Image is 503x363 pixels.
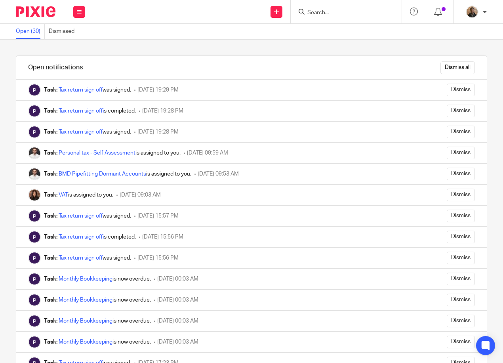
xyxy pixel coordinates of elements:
[44,338,151,346] div: is now overdue.
[44,254,131,262] div: was signed.
[447,189,475,201] input: Dismiss
[59,213,103,219] a: Tax return sign off
[59,276,112,282] a: Monthly Bookkeeping
[44,276,57,282] b: Task:
[28,231,41,243] img: Pixie
[44,192,57,198] b: Task:
[187,150,228,156] span: [DATE] 09:59 AM
[28,105,41,117] img: Pixie
[447,231,475,243] input: Dismiss
[447,105,475,117] input: Dismiss
[44,296,151,304] div: is now overdue.
[59,318,112,324] a: Monthly Bookkeeping
[16,6,55,17] img: Pixie
[142,108,183,114] span: [DATE] 19:28 PM
[28,252,41,264] img: Pixie
[447,147,475,159] input: Dismiss
[157,318,198,324] span: [DATE] 00:03 AM
[44,233,136,241] div: is completed.
[44,339,57,345] b: Task:
[447,210,475,222] input: Dismiss
[28,147,41,159] img: Dom Talbot
[28,273,41,285] img: Pixie
[157,339,198,345] span: [DATE] 00:03 AM
[447,294,475,306] input: Dismiss
[142,234,183,240] span: [DATE] 15:56 PM
[59,171,146,177] a: BMD Pipefitting Dormant Accounts
[440,61,475,74] input: Dismiss all
[59,150,135,156] a: Personal tax - Self Assessment
[49,24,78,39] a: Dismissed
[137,213,179,219] span: [DATE] 15:57 PM
[137,129,179,135] span: [DATE] 19:28 PM
[44,150,57,156] b: Task:
[28,336,41,348] img: Pixie
[44,107,136,115] div: is completed.
[44,86,131,94] div: was signed.
[466,6,478,18] img: WhatsApp%20Image%202025-04-23%20.jpg
[157,297,198,303] span: [DATE] 00:03 AM
[28,168,41,180] img: Dom Talbot
[44,87,57,93] b: Task:
[447,126,475,138] input: Dismiss
[44,213,57,219] b: Task:
[28,294,41,306] img: Pixie
[28,126,41,138] img: Pixie
[59,108,104,114] a: Tax return sign off
[44,234,57,240] b: Task:
[59,192,68,198] a: VAT
[307,10,378,17] input: Search
[44,149,181,157] div: is assigned to you.
[198,171,239,177] span: [DATE] 09:53 AM
[447,273,475,285] input: Dismiss
[44,275,151,283] div: is now overdue.
[447,315,475,327] input: Dismiss
[44,318,57,324] b: Task:
[137,255,179,261] span: [DATE] 15:56 PM
[16,24,45,39] a: Open (30)
[44,170,191,178] div: is assigned to you.
[44,255,57,261] b: Task:
[44,108,57,114] b: Task:
[28,315,41,327] img: Pixie
[44,128,131,136] div: was signed.
[28,210,41,222] img: Pixie
[59,129,103,135] a: Tax return sign off
[120,192,161,198] span: [DATE] 09:03 AM
[28,84,41,96] img: Pixie
[59,339,112,345] a: Monthly Bookkeeping
[59,297,112,303] a: Monthly Bookkeeping
[137,87,179,93] span: [DATE] 19:29 PM
[447,84,475,96] input: Dismiss
[28,189,41,201] img: Nazia Mahmood
[44,297,57,303] b: Task:
[59,87,103,93] a: Tax return sign off
[44,171,57,177] b: Task:
[44,212,131,220] div: was signed.
[59,234,104,240] a: Tax return sign off
[44,317,151,325] div: is now overdue.
[447,336,475,348] input: Dismiss
[447,168,475,180] input: Dismiss
[59,255,103,261] a: Tax return sign off
[44,129,57,135] b: Task:
[447,252,475,264] input: Dismiss
[157,276,198,282] span: [DATE] 00:03 AM
[28,63,83,72] h1: Open notifications
[44,191,113,199] div: is assigned to you.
